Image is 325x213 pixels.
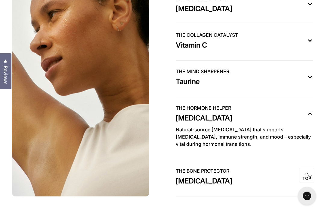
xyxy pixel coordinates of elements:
button: THE HORMONE HELPER [MEDICAL_DATA] [176,104,313,126]
span: Taurine [176,77,200,86]
span: THE COLLAGEN CATALYST [176,31,238,39]
span: Vitamin C [176,40,207,50]
span: THE BONE PROTECTOR [176,167,229,174]
span: Reviews [2,66,9,84]
span: Top [302,176,311,181]
span: [MEDICAL_DATA] [176,4,232,14]
button: THE MIND SHARPENER Taurine [176,68,313,89]
span: THE MIND SHARPENER [176,68,229,75]
button: THE COLLAGEN CATALYST Vitamin C [176,31,313,53]
div: THE HORMONE HELPER [MEDICAL_DATA] [176,126,313,152]
span: THE HORMONE HELPER [176,104,231,111]
p: Natural-source [MEDICAL_DATA] that supports [MEDICAL_DATA], immune strength, and mood – especiall... [176,126,313,148]
span: [MEDICAL_DATA] [176,113,232,123]
iframe: Gorgias live chat messenger [295,185,319,207]
button: THE BONE PROTECTOR [MEDICAL_DATA] [176,167,313,189]
span: [MEDICAL_DATA] [176,176,232,186]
